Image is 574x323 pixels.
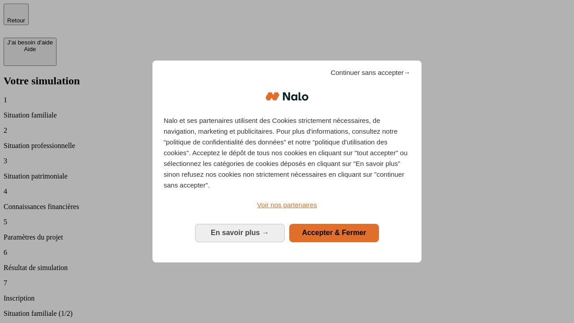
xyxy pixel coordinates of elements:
img: Logo [265,83,309,110]
p: Nalo et ses partenaires utilisent des Cookies strictement nécessaires, de navigation, marketing e... [164,115,410,191]
span: Voir nos partenaires [257,201,317,209]
span: Accepter & Fermer [302,229,366,236]
span: Continuer sans accepter→ [330,67,410,78]
span: En savoir plus → [211,229,269,236]
button: Accepter & Fermer: Accepter notre traitement des données et fermer [289,224,379,242]
button: En savoir plus: Configurer vos consentements [195,224,285,242]
div: Bienvenue chez Nalo Gestion du consentement [152,61,422,262]
a: Voir nos partenaires [164,200,410,210]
